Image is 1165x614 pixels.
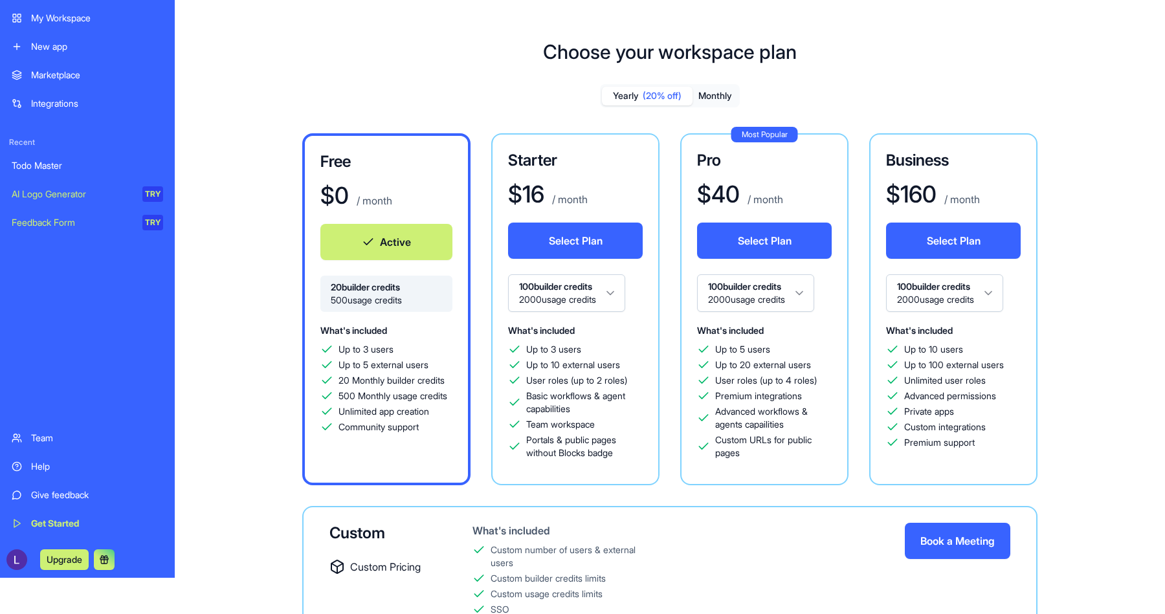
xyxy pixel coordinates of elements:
[4,137,171,148] span: Recent
[731,127,798,142] div: Most Popular
[491,572,606,585] div: Custom builder credits limits
[905,523,1010,559] button: Book a Meeting
[338,389,447,402] span: 500 Monthly usage credits
[697,325,764,336] span: What's included
[329,523,431,543] div: Custom
[338,421,419,433] span: Community support
[31,69,163,82] div: Marketplace
[31,12,163,25] div: My Workspace
[643,89,682,102] span: (20% off)
[31,488,163,501] div: Give feedback
[904,374,986,387] span: Unlimited user roles
[320,325,387,336] span: What's included
[40,553,89,565] a: Upgrade
[31,517,163,530] div: Get Started
[4,482,171,508] a: Give feedback
[715,374,817,387] span: User roles (up to 4 roles)
[4,210,171,236] a: Feedback FormTRY
[886,223,1021,259] button: Select Plan
[4,5,171,31] a: My Workspace
[12,159,163,172] div: Todo Master
[31,432,163,444] div: Team
[904,358,1004,371] span: Up to 100 external users
[31,40,163,53] div: New app
[4,425,171,451] a: Team
[320,224,452,260] button: Active
[715,358,811,371] span: Up to 20 external users
[715,389,802,402] span: Premium integrations
[543,40,797,63] h1: Choose your workspace plan
[942,192,980,207] p: / month
[12,216,133,229] div: Feedback Form
[904,405,954,418] span: Private apps
[12,188,133,201] div: AI Logo Generator
[4,34,171,60] a: New app
[526,418,595,431] span: Team workspace
[715,405,832,431] span: Advanced workflows & agents capailities
[526,374,627,387] span: User roles (up to 2 roles)
[331,281,442,294] span: 20 builder credits
[715,433,832,459] span: Custom URLs for public pages
[4,510,171,536] a: Get Started
[4,91,171,116] a: Integrations
[40,549,89,570] button: Upgrade
[508,181,544,207] h1: $ 16
[904,389,996,402] span: Advanced permissions
[904,436,975,449] span: Premium support
[6,549,27,570] img: ACg8ocIkPHe-c6Z4167EL9fDX8-ZQE8g2Ak-hjCPzNOIFxXLDkKRyg=s96-c
[508,223,643,259] button: Select Plan
[354,193,392,208] p: / month
[526,433,643,459] span: Portals & public pages without Blocks badge
[508,150,643,171] h3: Starter
[904,421,986,433] span: Custom integrations
[526,343,581,356] span: Up to 3 users
[331,294,442,307] span: 500 usage credits
[886,325,953,336] span: What's included
[338,343,394,356] span: Up to 3 users
[320,182,349,208] h1: $ 0
[4,153,171,179] a: Todo Master
[320,151,452,172] h3: Free
[142,215,163,230] div: TRY
[602,87,693,105] button: Yearly
[886,150,1021,171] h3: Business
[549,192,588,207] p: / month
[338,358,428,371] span: Up to 5 external users
[697,223,832,259] button: Select Plan
[526,389,643,415] span: Basic workflows & agent capabilities
[697,150,832,171] h3: Pro
[350,559,421,575] span: Custom Pricing
[904,343,963,356] span: Up to 10 users
[491,587,603,600] div: Custom usage credits limits
[491,543,653,569] div: Custom number of users & external users
[4,181,171,207] a: AI Logo GeneratorTRY
[338,405,429,418] span: Unlimited app creation
[745,192,783,207] p: / month
[886,181,937,207] h1: $ 160
[31,97,163,110] div: Integrations
[693,87,738,105] button: Monthly
[4,62,171,88] a: Marketplace
[338,374,445,387] span: 20 Monthly builder credits
[31,460,163,473] div: Help
[142,186,163,202] div: TRY
[526,358,620,371] span: Up to 10 external users
[4,454,171,479] a: Help
[472,523,653,538] div: What's included
[715,343,770,356] span: Up to 5 users
[697,181,740,207] h1: $ 40
[508,325,575,336] span: What's included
